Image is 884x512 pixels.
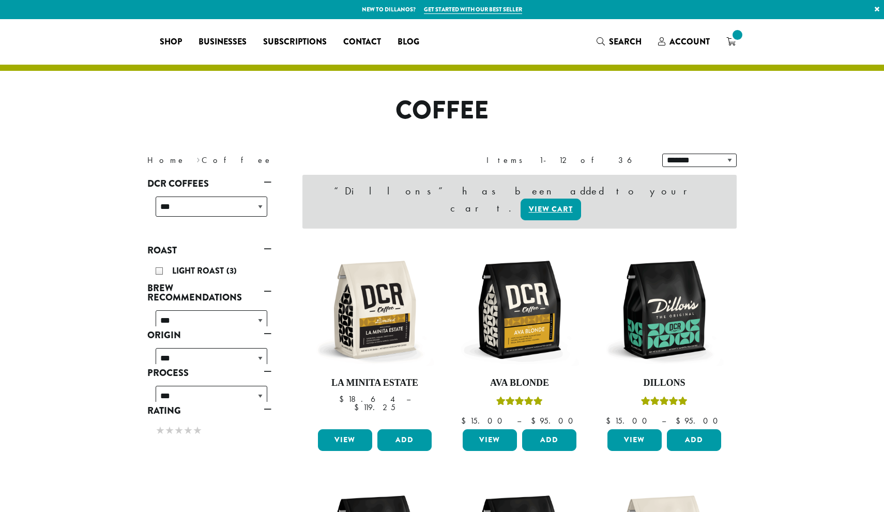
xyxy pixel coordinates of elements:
[151,34,190,50] a: Shop
[147,382,271,402] div: Process
[662,415,666,426] span: –
[461,415,507,426] bdi: 15.00
[339,394,348,404] span: $
[263,36,327,49] span: Subscriptions
[460,378,579,389] h4: Ava Blonde
[160,36,182,49] span: Shop
[676,415,723,426] bdi: 95.00
[354,402,363,413] span: $
[156,423,165,438] span: ★
[667,429,721,451] button: Add
[605,250,724,369] img: DCR-12oz-Dillons-Stock-scaled.png
[424,5,522,14] a: Get started with our best seller
[196,150,200,167] span: ›
[406,394,410,404] span: –
[147,242,271,259] a: Roast
[605,378,724,389] h4: Dillons
[609,36,642,48] span: Search
[315,250,434,425] a: La Minita Estate
[521,199,581,220] a: View cart
[147,402,271,419] a: Rating
[641,395,688,411] div: Rated 5.00 out of 5
[193,423,202,438] span: ★
[318,429,372,451] a: View
[140,96,744,126] h1: Coffee
[147,175,271,192] a: DCR Coffees
[463,429,517,451] a: View
[398,36,419,49] span: Blog
[147,306,271,326] div: Brew Recommendations
[147,192,271,229] div: DCR Coffees
[676,415,684,426] span: $
[184,423,193,438] span: ★
[172,265,226,277] span: Light Roast
[605,250,724,425] a: DillonsRated 5.00 out of 5
[588,33,650,50] a: Search
[339,394,397,404] bdi: 18.64
[165,423,174,438] span: ★
[147,155,186,165] a: Home
[517,415,521,426] span: –
[606,415,652,426] bdi: 15.00
[460,250,579,369] img: DCR-12oz-Ava-Blonde-Stock-scaled.png
[607,429,662,451] a: View
[147,344,271,364] div: Origin
[531,415,540,426] span: $
[486,154,647,167] div: Items 1-12 of 36
[174,423,184,438] span: ★
[669,36,710,48] span: Account
[496,395,543,411] div: Rated 5.00 out of 5
[147,364,271,382] a: Process
[302,175,737,229] div: “Dillons” has been added to your cart.
[460,250,579,425] a: Ava BlondeRated 5.00 out of 5
[606,415,615,426] span: $
[522,429,576,451] button: Add
[147,326,271,344] a: Origin
[147,419,271,440] div: Rating
[531,415,578,426] bdi: 95.00
[315,250,434,369] img: DCR-12oz-La-Minita-Estate-Stock-scaled.png
[199,36,247,49] span: Businesses
[226,265,237,277] span: (3)
[315,378,434,389] h4: La Minita Estate
[343,36,381,49] span: Contact
[147,279,271,306] a: Brew Recommendations
[147,154,426,167] nav: Breadcrumb
[377,429,432,451] button: Add
[147,259,271,279] div: Roast
[461,415,470,426] span: $
[354,402,395,413] bdi: 119.25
